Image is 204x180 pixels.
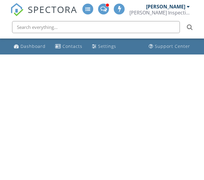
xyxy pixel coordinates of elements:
[129,10,190,16] div: Schaefer Inspection Service
[53,41,85,52] a: Contacts
[98,43,116,49] div: Settings
[12,21,180,33] input: Search everything...
[90,41,119,52] a: Settings
[62,43,82,49] div: Contacts
[146,41,193,52] a: Support Center
[28,3,77,16] span: SPECTORA
[10,8,77,21] a: SPECTORA
[10,3,24,16] img: The Best Home Inspection Software - Spectora
[146,4,185,10] div: [PERSON_NAME]
[155,43,190,49] div: Support Center
[11,41,48,52] a: Dashboard
[21,43,46,49] div: Dashboard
